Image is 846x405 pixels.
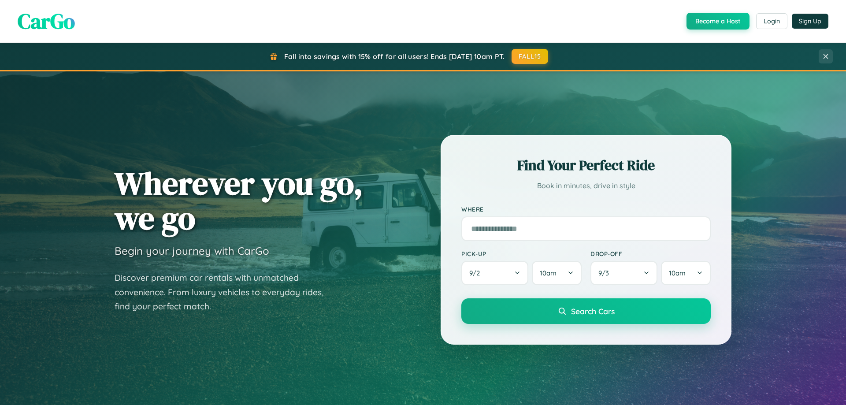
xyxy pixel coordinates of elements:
[792,14,828,29] button: Sign Up
[540,269,557,277] span: 10am
[461,156,711,175] h2: Find Your Perfect Ride
[461,250,582,257] label: Pick-up
[532,261,582,285] button: 10am
[590,261,657,285] button: 9/3
[115,271,335,314] p: Discover premium car rentals with unmatched convenience. From luxury vehicles to everyday rides, ...
[590,250,711,257] label: Drop-off
[469,269,484,277] span: 9 / 2
[461,298,711,324] button: Search Cars
[284,52,505,61] span: Fall into savings with 15% off for all users! Ends [DATE] 10am PT.
[661,261,711,285] button: 10am
[115,244,269,257] h3: Begin your journey with CarGo
[461,261,528,285] button: 9/2
[512,49,549,64] button: FALL15
[461,179,711,192] p: Book in minutes, drive in style
[571,306,615,316] span: Search Cars
[598,269,613,277] span: 9 / 3
[461,205,711,213] label: Where
[18,7,75,36] span: CarGo
[669,269,686,277] span: 10am
[756,13,787,29] button: Login
[115,166,363,235] h1: Wherever you go, we go
[686,13,750,30] button: Become a Host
